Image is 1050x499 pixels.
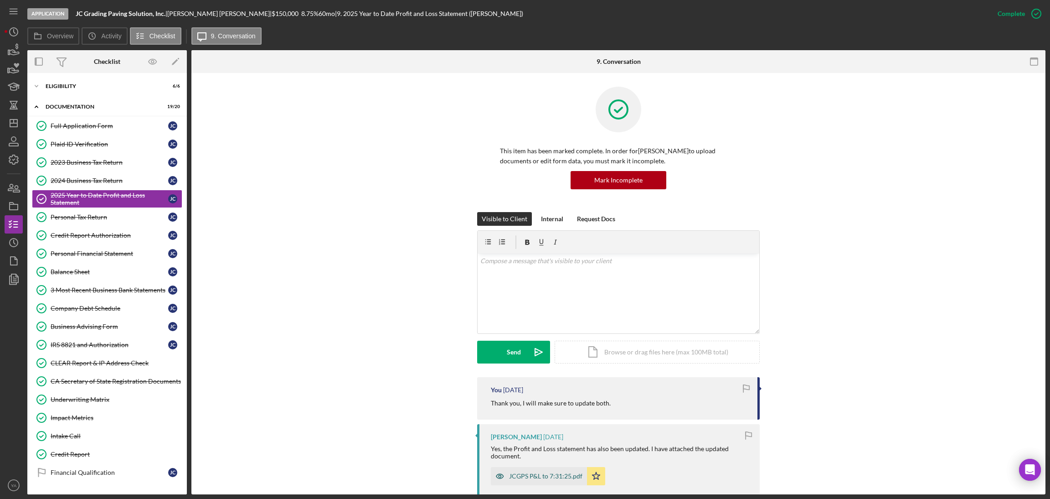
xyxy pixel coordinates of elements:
[168,140,177,149] div: J C
[32,299,182,317] a: Company Debt ScheduleJC
[51,177,168,184] div: 2024 Business Tax Return
[51,323,168,330] div: Business Advising Form
[51,213,168,221] div: Personal Tax Return
[82,27,127,45] button: Activity
[168,249,177,258] div: J C
[491,386,502,394] div: You
[32,135,182,153] a: Plaid ID VerificationJC
[47,32,73,40] label: Overview
[51,122,168,130] div: Full Application Form
[536,212,568,226] button: Internal
[27,27,79,45] button: Overview
[477,341,550,364] button: Send
[46,83,157,89] div: Eligibility
[32,244,182,263] a: Personal Financial StatementJC
[51,432,182,440] div: Intake Call
[51,192,168,206] div: 2025 Year to Date Profit and Loss Statement
[571,171,666,189] button: Mark Incomplete
[988,5,1045,23] button: Complete
[491,445,751,460] div: Yes, the Profit and Loss statement has also been updated. I have attached the updated document.
[32,463,182,482] a: Financial QualificationJC
[272,10,299,17] span: $150,000
[998,5,1025,23] div: Complete
[168,213,177,222] div: J C
[509,473,582,480] div: JCGPS P&L to 7:31:25.pdf
[500,146,737,166] p: This item has been marked complete. In order for [PERSON_NAME] to upload documents or edit form d...
[477,212,532,226] button: Visible to Client
[32,281,182,299] a: 3 Most Recent Business Bank StatementsJC
[27,8,68,20] div: Application
[51,396,182,403] div: Underwriting Matrix
[168,468,177,477] div: J C
[168,231,177,240] div: J C
[168,158,177,167] div: J C
[32,409,182,427] a: Impact Metrics
[577,212,615,226] div: Request Docs
[46,104,157,109] div: Documentation
[51,268,168,275] div: Balance Sheet
[168,176,177,185] div: J C
[51,159,168,166] div: 2023 Business Tax Return
[597,58,641,65] div: 9. Conversation
[167,10,272,17] div: [PERSON_NAME] [PERSON_NAME] |
[51,305,168,312] div: Company Debt Schedule
[51,286,168,294] div: 3 Most Recent Business Bank Statements
[507,341,521,364] div: Send
[301,10,319,17] div: 8.75 %
[335,10,523,17] div: | 9. 2025 Year to Date Profit and Loss Statement ([PERSON_NAME])
[482,212,527,226] div: Visible to Client
[168,304,177,313] div: J C
[168,322,177,331] div: J C
[32,172,182,190] a: 2024 Business Tax ReturnJC
[491,467,605,485] button: JCGPS P&L to 7:31:25.pdf
[32,226,182,244] a: Credit Report AuthorizationJC
[51,414,182,421] div: Impact Metrics
[76,10,167,17] div: |
[168,340,177,349] div: J C
[51,140,168,148] div: Plaid ID Verification
[32,372,182,390] a: CA Secretary of State Registration Documents
[32,117,182,135] a: Full Application FormJC
[32,427,182,445] a: Intake Call
[491,433,542,441] div: [PERSON_NAME]
[130,27,181,45] button: Checklist
[51,250,168,257] div: Personal Financial Statement
[168,121,177,130] div: J C
[32,208,182,226] a: Personal Tax ReturnJC
[572,212,620,226] button: Request Docs
[51,359,182,367] div: CLEAR Report & IP Address Check
[164,104,180,109] div: 19 / 20
[51,451,182,458] div: Credit Report
[11,483,17,488] text: YA
[32,445,182,463] a: Credit Report
[32,190,182,208] a: 2025 Year to Date Profit and Loss StatementJC
[503,386,523,394] time: 2025-09-04 16:42
[94,58,120,65] div: Checklist
[543,433,563,441] time: 2025-09-04 04:54
[51,469,168,476] div: Financial Qualification
[1019,459,1041,481] div: Open Intercom Messenger
[51,341,168,348] div: IRS 8821 and Authorization
[168,267,177,276] div: J C
[168,194,177,203] div: J C
[32,354,182,372] a: CLEAR Report & IP Address Check
[32,263,182,281] a: Balance SheetJC
[211,32,256,40] label: 9. Conversation
[32,153,182,172] a: 2023 Business Tax ReturnJC
[32,336,182,354] a: IRS 8821 and AuthorizationJC
[32,317,182,336] a: Business Advising FormJC
[319,10,335,17] div: 60 mo
[51,378,182,385] div: CA Secretary of State Registration Documents
[164,83,180,89] div: 6 / 6
[168,286,177,295] div: J C
[491,398,611,408] p: Thank you, I will make sure to update both.
[149,32,175,40] label: Checklist
[191,27,262,45] button: 9. Conversation
[51,232,168,239] div: Credit Report Authorization
[541,212,563,226] div: Internal
[5,476,23,494] button: YA
[594,171,643,189] div: Mark Incomplete
[101,32,121,40] label: Activity
[32,390,182,409] a: Underwriting Matrix
[76,10,165,17] b: JC Grading Paving Solution, Inc.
